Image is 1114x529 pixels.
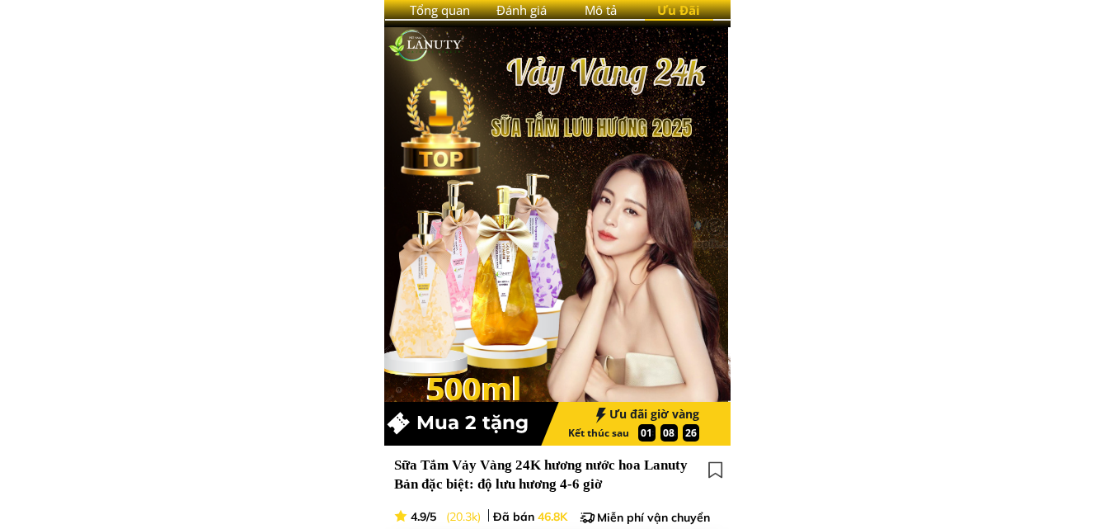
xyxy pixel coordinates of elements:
h3: : [649,424,656,440]
span: Sữa Tắm Vảy Vàng 24K hương nước hoa Lanuty Bản đặc biệt: độ lưu hương 4-6 giờ [394,457,688,493]
span: Đã bán [493,509,534,524]
h3: SỮA TẮM LƯU HƯƠNG 2025 [491,112,751,144]
h1: 500ml [427,363,527,413]
h3: Ưu đãi giờ vàng [579,408,699,422]
h1: 500ml [425,363,546,413]
span: 46.8K [538,509,567,524]
h3: (20.3k) [446,509,488,526]
h3: 4.9/5 [411,509,457,526]
h3: Kết thúc sau [568,425,635,441]
h3: Miễn phí vận chuyển [597,510,730,527]
h3: Vảy Vàng 24k [507,44,744,101]
h3: Mua 2 tặng 2 [416,408,545,469]
h3: : [671,425,679,441]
